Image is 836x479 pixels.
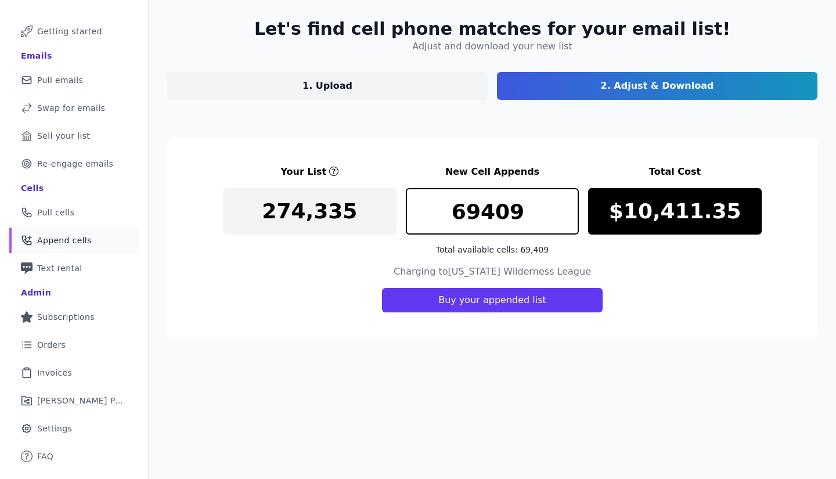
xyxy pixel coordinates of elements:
[37,367,72,379] span: Invoices
[406,165,579,179] h3: New Cell Appends
[382,288,603,312] button: Buy your appended list
[37,158,113,170] span: Re-engage emails
[9,200,139,225] a: Pull cells
[406,244,579,255] div: Total available cells: 69,409
[9,95,139,121] a: Swap for emails
[497,72,817,100] a: 2. Adjust & Download
[37,423,72,434] span: Settings
[37,395,125,406] span: [PERSON_NAME] Performance
[601,79,714,93] p: 2. Adjust & Download
[9,123,139,149] a: Sell your list
[37,26,102,37] span: Getting started
[37,102,105,114] span: Swap for emails
[167,72,488,100] a: 1. Upload
[37,130,90,142] span: Sell your list
[37,311,95,323] span: Subscriptions
[9,360,139,386] a: Invoices
[9,151,139,177] a: Re-engage emails
[9,19,139,44] a: Getting started
[37,262,82,274] span: Text rental
[280,165,326,179] h3: Your List
[254,19,730,39] h2: Let's find cell phone matches for your email list!
[9,332,139,358] a: Orders
[9,416,139,441] a: Settings
[609,200,741,223] p: $10,411.35
[21,287,51,298] div: Admin
[21,50,52,62] div: Emails
[21,182,44,194] div: Cells
[394,265,591,279] h4: Charging to [US_STATE] Wilderness League
[37,207,74,218] span: Pull cells
[9,255,139,281] a: Text rental
[9,67,139,93] a: Pull emails
[302,79,352,93] p: 1. Upload
[37,74,83,86] span: Pull emails
[9,388,139,413] a: [PERSON_NAME] Performance
[9,228,139,253] a: Append cells
[37,339,66,351] span: Orders
[37,451,53,462] span: FAQ
[9,304,139,330] a: Subscriptions
[9,444,139,469] a: FAQ
[588,165,762,179] h3: Total Cost
[262,200,357,223] p: 274,335
[37,235,92,246] span: Append cells
[412,39,572,53] h4: Adjust and download your new list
